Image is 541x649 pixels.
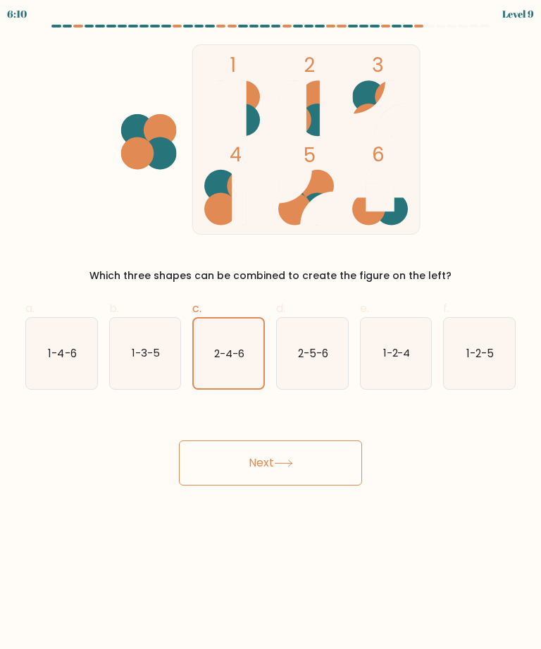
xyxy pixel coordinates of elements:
[25,300,35,316] span: a.
[372,141,385,168] tspan: 6
[466,345,494,360] text: 1-2-5
[230,51,236,79] tspan: 1
[443,300,449,316] span: f.
[502,6,534,21] div: Level 9
[7,6,27,21] div: 6:10
[304,51,315,79] tspan: 2
[304,142,316,169] tspan: 5
[230,141,242,168] tspan: 4
[179,440,362,486] button: Next
[372,51,384,79] tspan: 3
[383,345,410,360] text: 1-2-4
[192,300,201,316] span: c.
[132,345,160,360] text: 1-3-5
[298,345,328,360] text: 2-5-6
[214,346,244,360] text: 2-4-6
[276,300,285,316] span: d.
[360,300,369,316] span: e.
[34,268,507,283] div: Which three shapes can be combined to create the figure on the left?
[48,345,76,360] text: 1-4-6
[109,300,119,316] span: b.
